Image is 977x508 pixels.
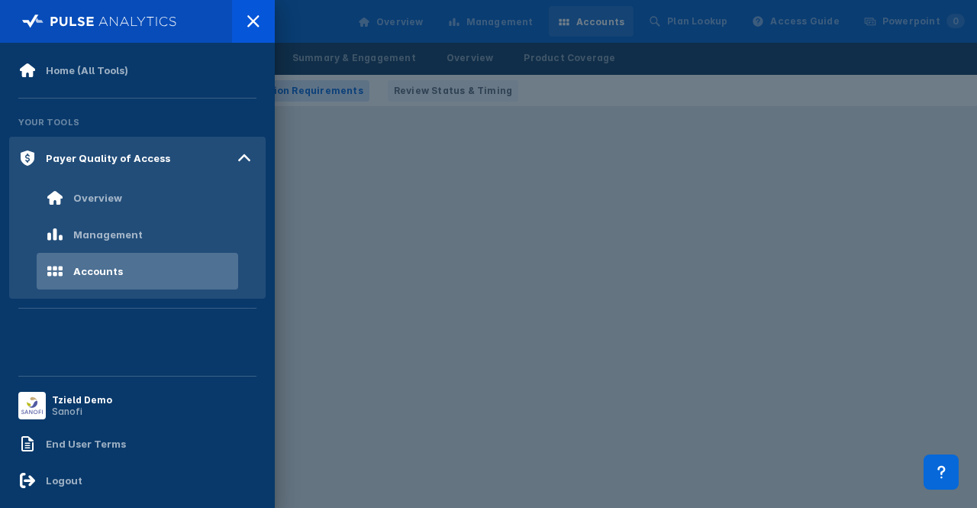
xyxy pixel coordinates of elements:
a: Overview [9,180,266,216]
div: Your Tools [9,108,266,137]
div: Contact Support [924,455,959,490]
a: Home (All Tools) [9,52,266,89]
div: Management [73,228,143,241]
div: Tzield Demo [52,394,112,406]
div: End User Terms [46,438,126,450]
a: Management [9,216,266,253]
div: Accounts [73,265,123,277]
img: menu button [21,395,43,416]
div: Overview [73,192,122,204]
div: Home (All Tools) [46,64,128,76]
div: Sanofi [52,406,112,417]
a: End User Terms [9,425,266,462]
a: Accounts [9,253,266,290]
div: Logout [46,474,82,487]
div: Payer Quality of Access [46,152,170,164]
img: pulse-logo-full-white.svg [22,11,177,32]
